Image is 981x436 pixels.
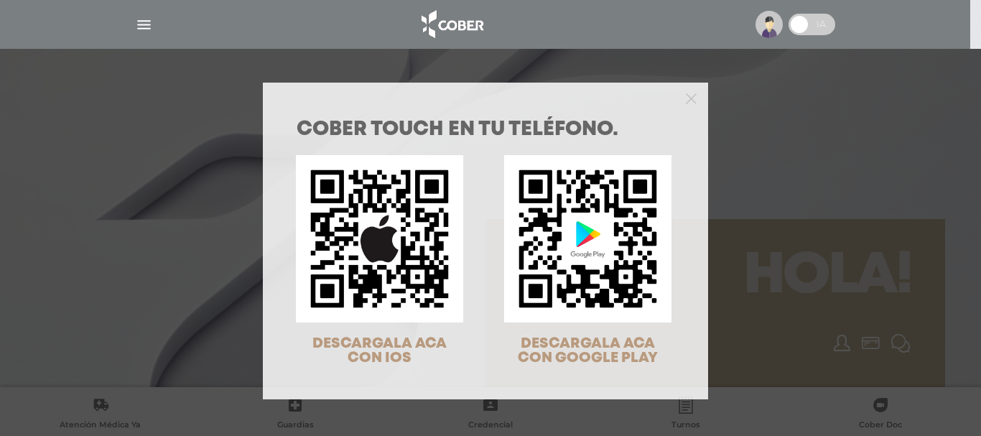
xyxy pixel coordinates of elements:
span: DESCARGALA ACA CON GOOGLE PLAY [518,337,658,365]
img: qr-code [296,155,463,323]
button: Close [686,91,697,104]
h1: COBER TOUCH en tu teléfono. [297,120,674,140]
span: DESCARGALA ACA CON IOS [312,337,447,365]
img: qr-code [504,155,671,323]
